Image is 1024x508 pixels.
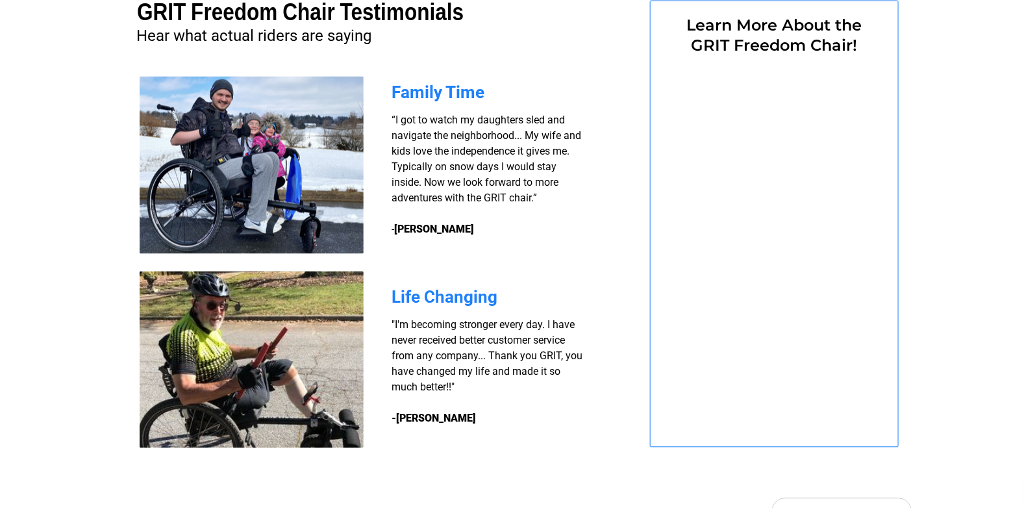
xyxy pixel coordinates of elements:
iframe: Form 0 [672,64,877,413]
span: Life Changing [392,288,498,307]
strong: [PERSON_NAME] [395,223,475,236]
span: "I'm becoming stronger every day. I have never received better customer service from any company.... [392,319,583,394]
span: “I got to watch my daughters sled and navigate the neighborhood... My wife and kids love the inde... [392,114,582,236]
strong: -[PERSON_NAME] [392,413,477,425]
span: Family Time [392,83,485,103]
span: Hear what actual riders are saying [137,27,372,45]
span: Learn More About the GRIT Freedom Chair! [687,16,862,55]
